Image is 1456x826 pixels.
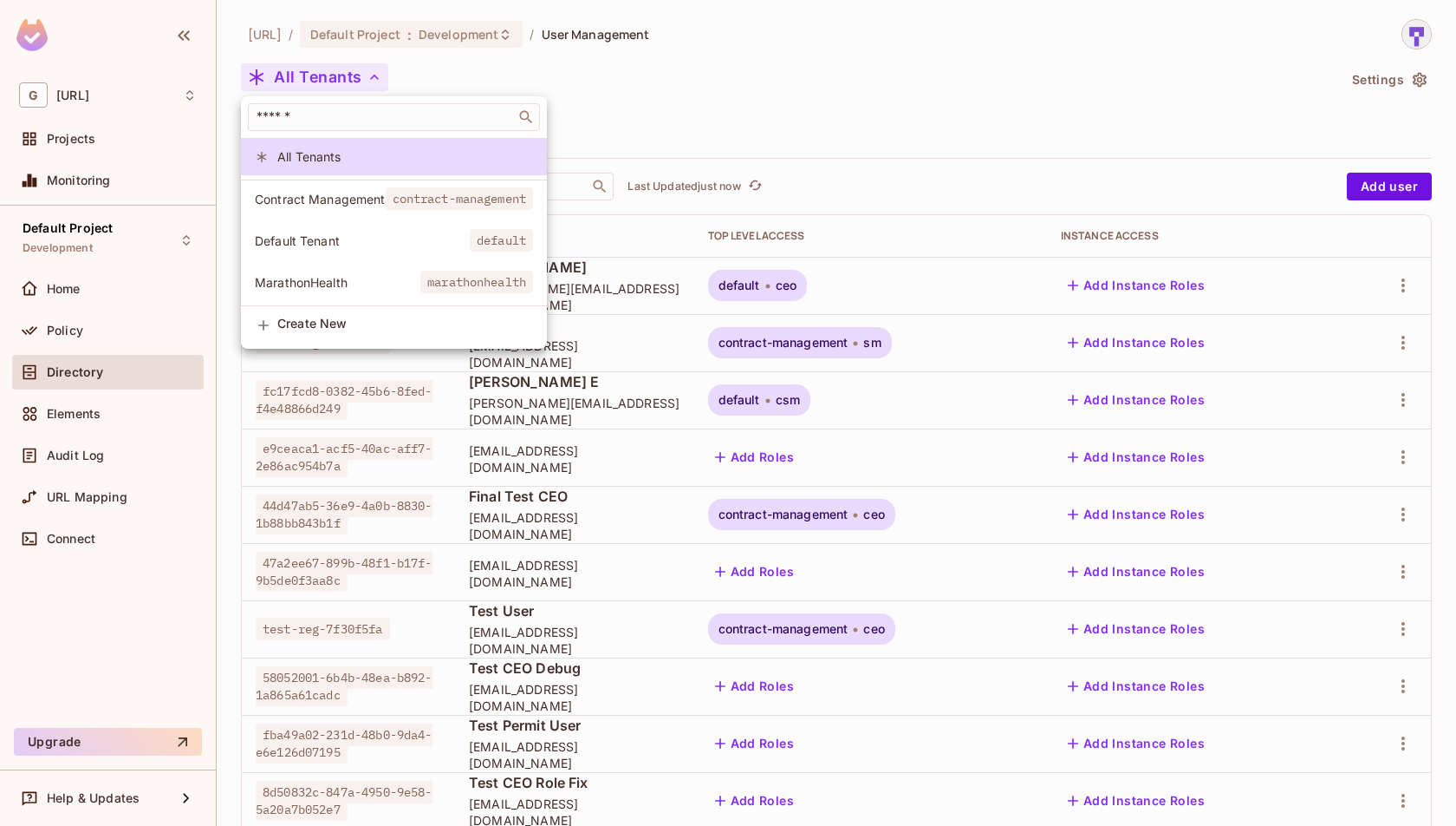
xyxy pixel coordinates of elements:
[470,229,533,252] span: default
[241,222,547,259] div: Show only users with a role in this tenant: Default Tenant
[241,180,547,218] div: Show only users with a role in this tenant: Contract Management
[420,271,533,293] span: marathonhealth
[277,317,533,331] span: Create New
[241,264,547,301] div: Show only users with a role in this tenant: MarathonHealth
[277,148,533,165] span: All Tenants
[255,191,386,207] span: Contract Management
[255,274,420,291] span: MarathonHealth
[386,187,534,210] span: contract-management
[255,233,470,249] span: Default Tenant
